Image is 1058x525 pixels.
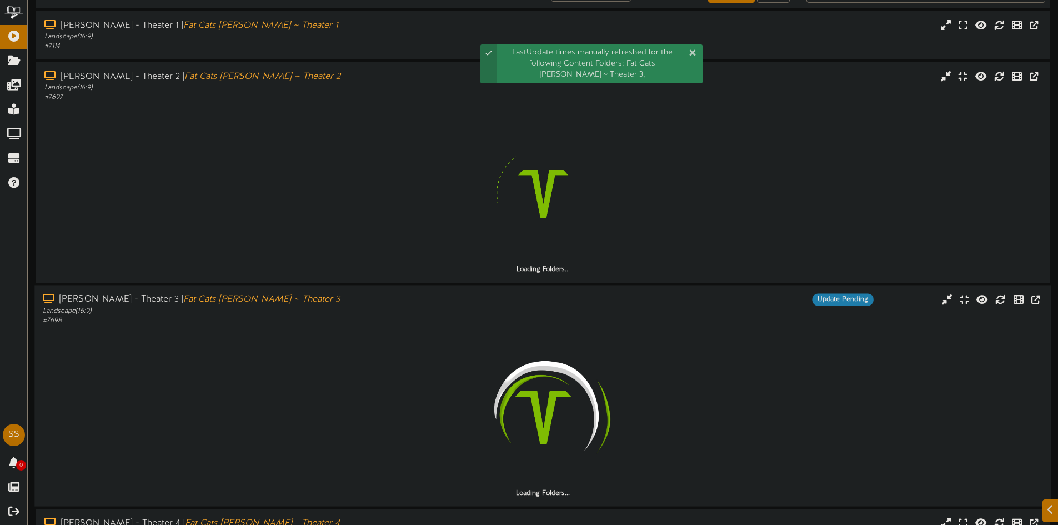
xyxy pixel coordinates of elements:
[472,123,614,265] img: loading-spinner-4.png
[472,346,614,489] img: loading-spinner-2.png
[43,316,450,326] div: # 7698
[183,295,340,305] i: Fat Cats [PERSON_NAME] ~ Theater 3
[44,42,450,51] div: # 7114
[812,294,873,306] div: Update Pending
[516,489,569,497] strong: Loading Folders...
[183,21,338,31] i: Fat Cats [PERSON_NAME] ~ Theater 1
[44,19,450,32] div: [PERSON_NAME] - Theater 1 |
[184,72,340,82] i: Fat Cats [PERSON_NAME] ~ Theater 2
[43,294,450,307] div: [PERSON_NAME] - Theater 3 |
[44,71,450,83] div: [PERSON_NAME] - Theater 2 |
[43,306,450,316] div: Landscape ( 16:9 )
[44,32,450,42] div: Landscape ( 16:9 )
[16,460,26,471] span: 0
[44,83,450,93] div: Landscape ( 16:9 )
[3,424,25,446] div: SS
[517,266,570,273] strong: Loading Folders...
[44,93,450,102] div: # 7697
[497,44,703,83] div: LastUpdate times manually refreshed for the following Content Folders: Fat Cats [PERSON_NAME] ~ T...
[688,47,697,58] div: Dismiss this notification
